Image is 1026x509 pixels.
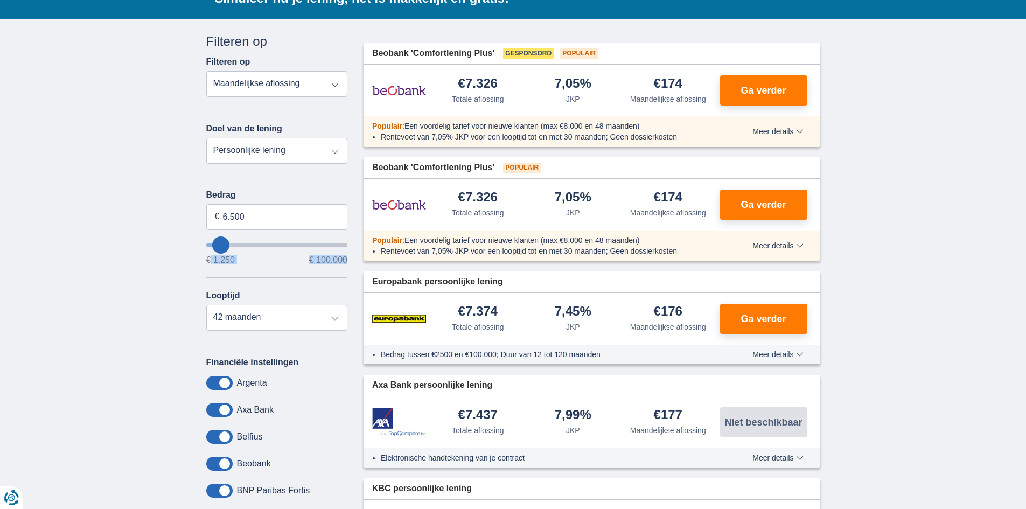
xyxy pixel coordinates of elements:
[744,241,811,250] button: Meer details
[206,57,250,67] label: Filteren op
[452,425,504,436] div: Totale aflossing
[381,349,713,360] li: Bedrag tussen €2500 en €100.000; Duur van 12 tot 120 maanden
[752,128,803,135] span: Meer details
[724,417,802,427] span: Niet beschikbaar
[720,75,807,106] button: Ga verder
[206,190,348,200] label: Bedrag
[237,459,271,469] label: Beobank
[381,452,713,463] li: Elektronische handtekening van je contract
[372,408,426,436] img: product.pl.alt Axa Bank
[458,305,498,319] div: €7.374
[452,94,504,104] div: Totale aflossing
[752,242,803,249] span: Meer details
[452,322,504,332] div: Totale aflossing
[744,454,811,462] button: Meer details
[372,47,494,60] span: Beobank 'Comfortlening Plus'
[237,486,310,496] label: BNP Paribas Fortis
[630,94,706,104] div: Maandelijkse aflossing
[560,48,598,59] span: Populair
[364,235,722,246] div: :
[404,122,640,130] span: Een voordelig tarief voor nieuwe klanten (max €8.000 en 48 maanden)
[630,322,706,332] div: Maandelijkse aflossing
[381,131,713,142] li: Rentevoet van 7,05% JKP voor een looptijd tot en met 30 maanden; Geen dossierkosten
[372,276,503,288] span: Europabank persoonlijke lening
[741,200,786,210] span: Ga verder
[372,379,492,392] span: Axa Bank persoonlijke lening
[630,425,706,436] div: Maandelijkse aflossing
[744,350,811,359] button: Meer details
[555,77,591,92] div: 7,05%
[503,48,554,59] span: Gesponsord
[555,305,591,319] div: 7,45%
[752,454,803,462] span: Meer details
[566,94,580,104] div: JKP
[206,243,348,247] input: wantToBorrow
[458,408,498,423] div: €7.437
[458,191,498,205] div: €7.326
[309,256,347,264] span: € 100.000
[206,358,299,367] label: Financiële instellingen
[372,483,472,495] span: KBC persoonlijke lening
[744,127,811,136] button: Meer details
[215,211,220,223] span: €
[503,163,541,173] span: Populair
[372,162,494,174] span: Beobank 'Comfortlening Plus'
[372,122,402,130] span: Populair
[654,191,682,205] div: €174
[566,207,580,218] div: JKP
[720,190,807,220] button: Ga verder
[654,408,682,423] div: €177
[630,207,706,218] div: Maandelijkse aflossing
[654,305,682,319] div: €176
[752,351,803,358] span: Meer details
[458,77,498,92] div: €7.326
[566,322,580,332] div: JKP
[206,291,240,301] label: Looptijd
[566,425,580,436] div: JKP
[372,305,426,332] img: product.pl.alt Europabank
[452,207,504,218] div: Totale aflossing
[720,407,807,437] button: Niet beschikbaar
[206,124,282,134] label: Doel van de lening
[237,405,274,415] label: Axa Bank
[237,378,267,388] label: Argenta
[404,236,640,245] span: Een voordelig tarief voor nieuwe klanten (max €8.000 en 48 maanden)
[720,304,807,334] button: Ga verder
[206,32,348,51] div: Filteren op
[237,432,263,442] label: Belfius
[364,121,722,131] div: :
[555,191,591,205] div: 7,05%
[372,191,426,218] img: product.pl.alt Beobank
[206,256,235,264] span: € 1.250
[555,408,591,423] div: 7,99%
[741,86,786,95] span: Ga verder
[381,246,713,256] li: Rentevoet van 7,05% JKP voor een looptijd tot en met 30 maanden; Geen dossierkosten
[372,236,402,245] span: Populair
[372,77,426,104] img: product.pl.alt Beobank
[654,77,682,92] div: €174
[741,314,786,324] span: Ga verder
